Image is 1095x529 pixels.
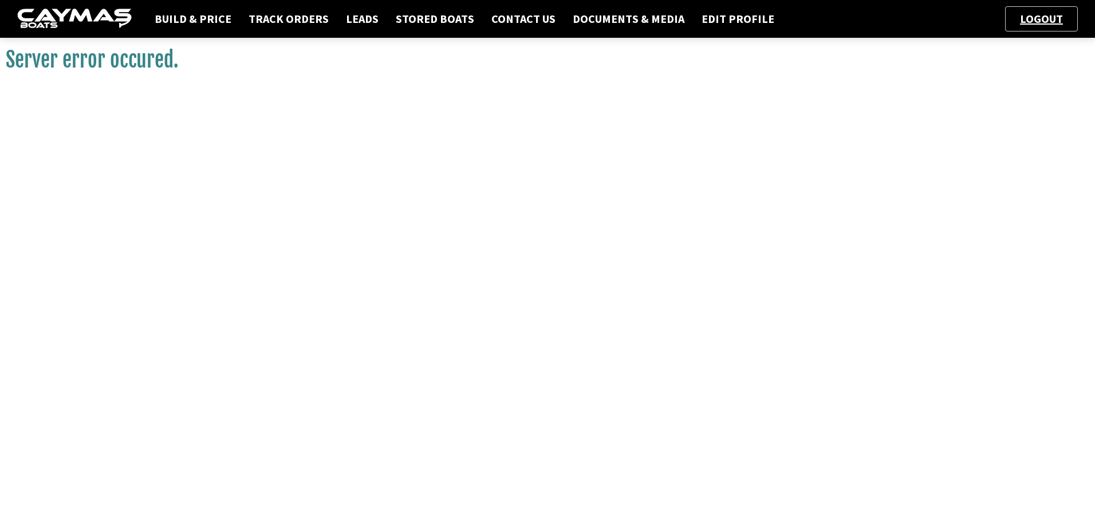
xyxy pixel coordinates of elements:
a: Track Orders [243,11,334,26]
a: Leads [340,11,384,26]
a: Contact Us [486,11,561,26]
a: Edit Profile [696,11,780,26]
a: Documents & Media [567,11,690,26]
a: Build & Price [149,11,237,26]
img: caymas-dealer-connect-2ed40d3bc7270c1d8d7ffb4b79bf05adc795679939227970def78ec6f6c03838.gif [17,9,132,30]
a: Stored Boats [390,11,480,26]
h1: Server error occured. [6,47,1089,73]
a: Logout [1014,11,1069,26]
